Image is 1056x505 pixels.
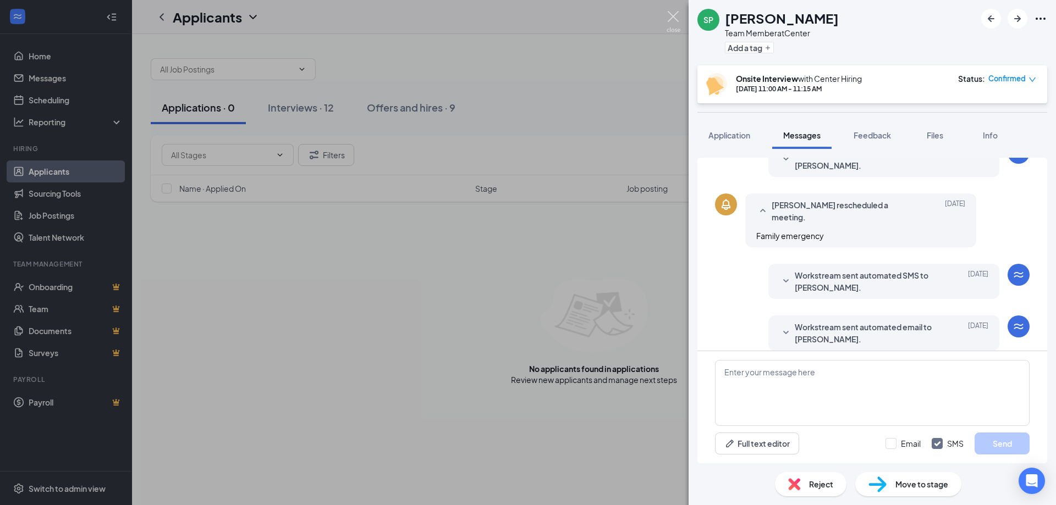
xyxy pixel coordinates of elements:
span: Family emergency [756,231,824,241]
div: Open Intercom Messenger [1019,468,1045,494]
button: ArrowRight [1008,9,1027,29]
button: PlusAdd a tag [725,42,774,53]
span: Messages [783,130,821,140]
div: Team Member at Center [725,27,839,38]
svg: Ellipses [1034,12,1047,25]
div: [DATE] 11:00 AM - 11:15 AM [736,84,862,93]
svg: Pen [724,438,735,449]
svg: SmallChevronDown [779,153,793,166]
span: Confirmed [988,73,1026,84]
svg: SmallChevronUp [756,204,769,218]
svg: Bell [719,198,733,211]
span: [DATE] [968,147,988,171]
span: [DATE] [945,199,965,223]
button: Full text editorPen [715,432,799,454]
svg: WorkstreamLogo [1012,320,1025,333]
svg: WorkstreamLogo [1012,268,1025,281]
button: ArrowLeftNew [981,9,1001,29]
span: down [1028,76,1036,84]
svg: ArrowRight [1011,12,1024,25]
span: [PERSON_NAME] rescheduled a meeting. [772,199,916,223]
div: with Center Hiring [736,73,862,84]
span: Info [983,130,998,140]
svg: ArrowLeftNew [985,12,998,25]
h1: [PERSON_NAME] [725,9,839,27]
span: Workstream sent automated email to [PERSON_NAME]. [795,321,939,345]
span: [DATE] [968,269,988,293]
span: Workstream sent automated SMS to [PERSON_NAME]. [795,269,939,293]
svg: SmallChevronDown [779,326,793,340]
div: Status : [958,73,985,84]
svg: Plus [765,45,771,51]
span: Reject [809,478,833,490]
button: Send [975,432,1030,454]
span: Workstream sent automated email to [PERSON_NAME]. [795,147,939,171]
span: Move to stage [895,478,948,490]
span: Application [708,130,750,140]
div: SP [703,14,713,25]
b: Onsite Interview [736,74,798,84]
span: Files [927,130,943,140]
span: [DATE] [968,321,988,345]
span: Feedback [854,130,891,140]
svg: SmallChevronDown [779,275,793,288]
